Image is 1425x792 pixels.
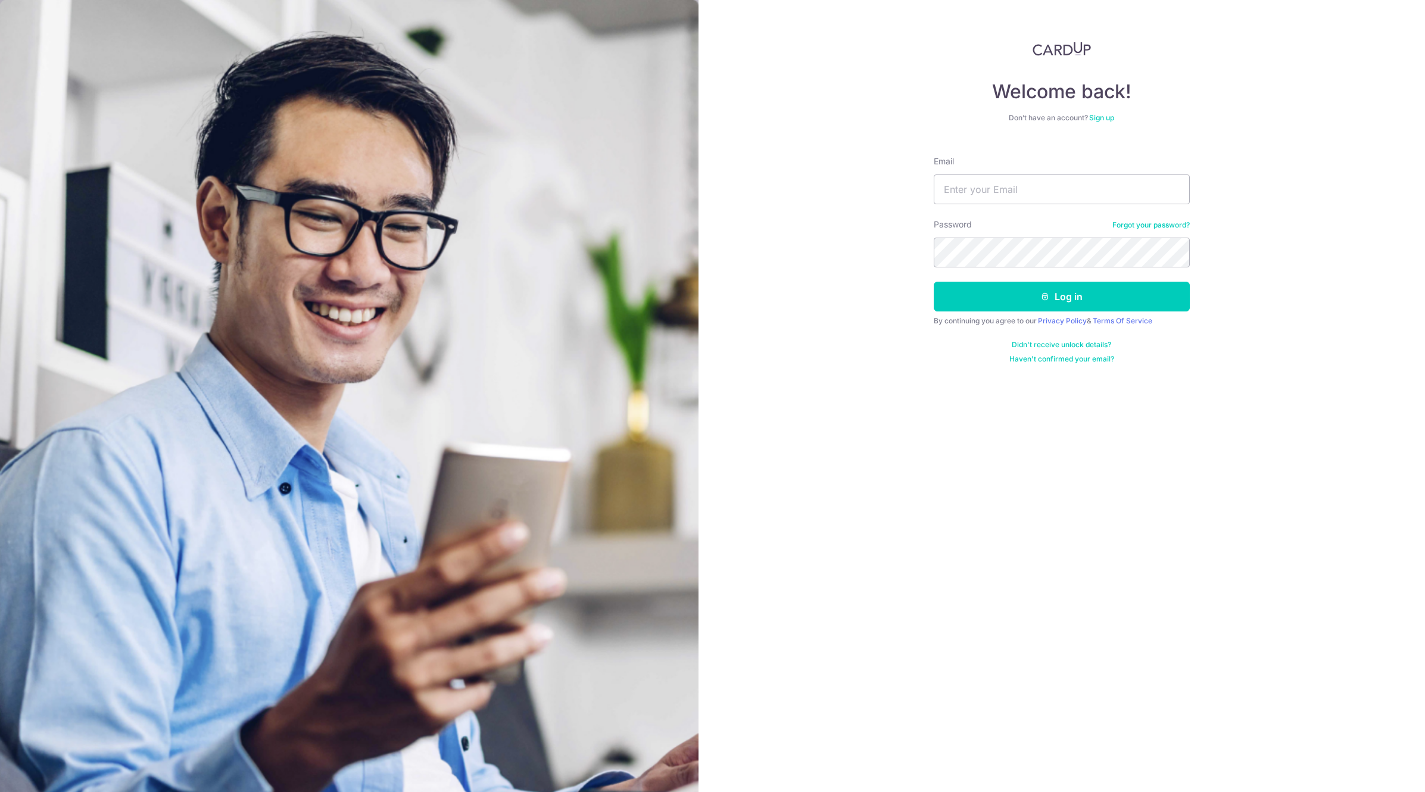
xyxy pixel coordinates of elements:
[934,113,1190,123] div: Don’t have an account?
[934,282,1190,311] button: Log in
[934,80,1190,104] h4: Welcome back!
[1038,316,1087,325] a: Privacy Policy
[1089,113,1114,122] a: Sign up
[934,219,972,230] label: Password
[1009,354,1114,364] a: Haven't confirmed your email?
[1033,42,1091,56] img: CardUp Logo
[1112,220,1190,230] a: Forgot your password?
[934,174,1190,204] input: Enter your Email
[934,155,954,167] label: Email
[1093,316,1152,325] a: Terms Of Service
[934,316,1190,326] div: By continuing you agree to our &
[1012,340,1111,350] a: Didn't receive unlock details?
